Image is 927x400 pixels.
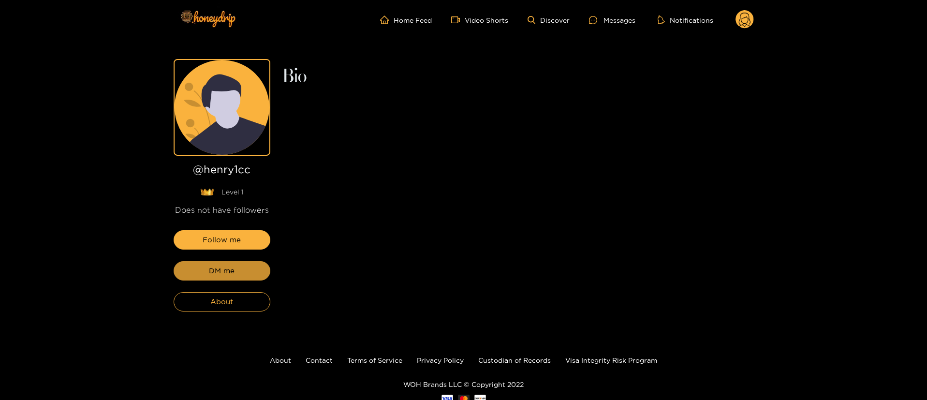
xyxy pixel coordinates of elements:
button: Notifications [655,15,716,25]
span: DM me [209,265,235,277]
a: Privacy Policy [417,356,464,364]
h2: Bio [282,69,754,85]
span: home [380,15,394,24]
a: Contact [306,356,333,364]
button: DM me [174,261,270,281]
div: Messages [589,15,635,26]
a: Terms of Service [347,356,402,364]
div: Does not have followers [174,205,270,216]
span: Level 1 [221,187,244,197]
button: Follow me [174,230,270,250]
a: Video Shorts [451,15,508,24]
span: video-camera [451,15,465,24]
a: Discover [528,16,570,24]
img: lavel grade [200,188,214,196]
span: About [210,296,233,308]
button: About [174,292,270,311]
a: Custodian of Records [478,356,551,364]
a: About [270,356,291,364]
a: Visa Integrity Risk Program [565,356,657,364]
span: Follow me [203,234,241,246]
a: Home Feed [380,15,432,24]
h1: @ henry1cc [174,163,270,179]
